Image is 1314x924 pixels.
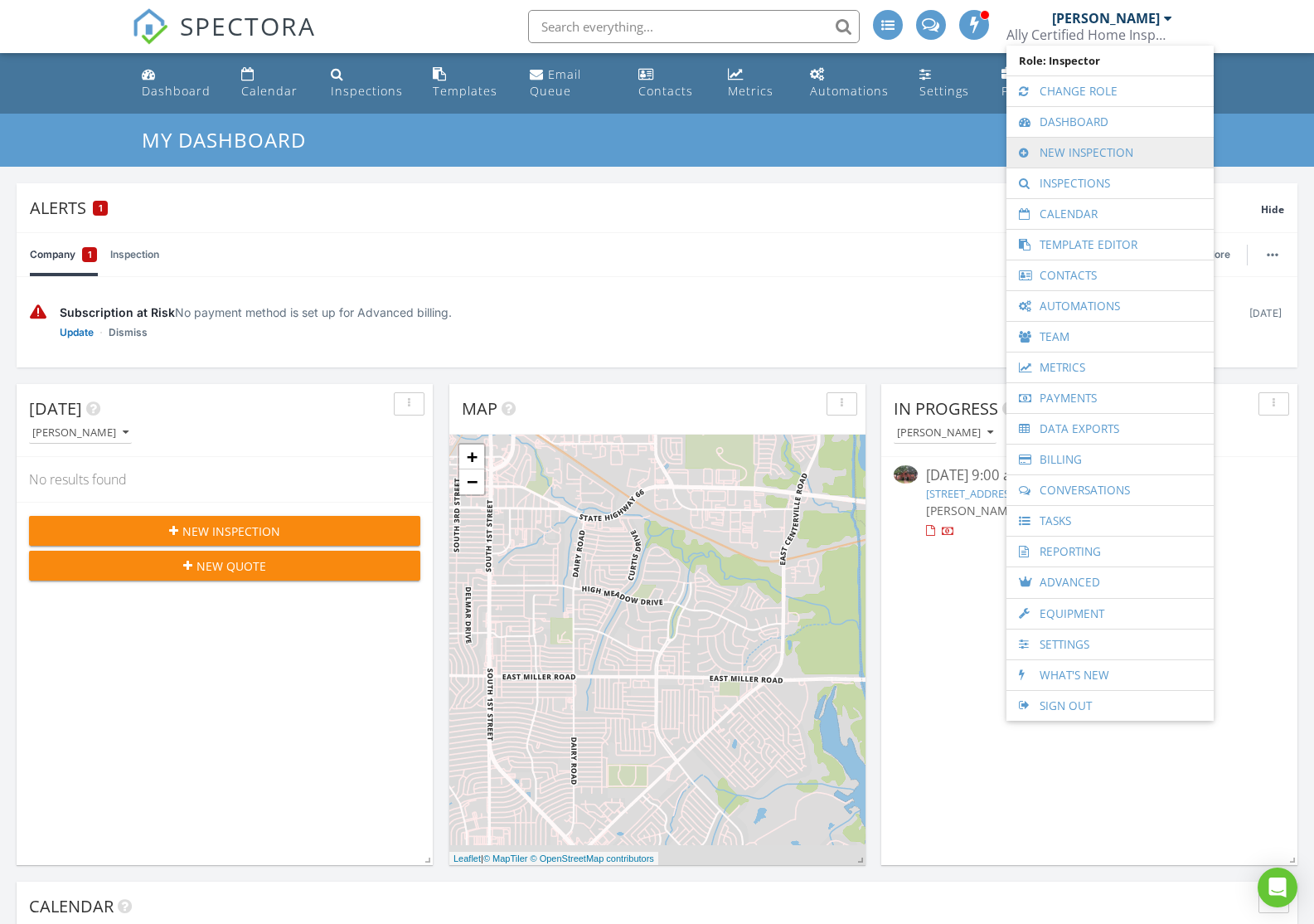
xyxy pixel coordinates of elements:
span: In Progress [894,397,998,420]
a: © OpenStreetMap contributors [531,853,654,863]
a: [STREET_ADDRESS] [926,486,1019,501]
a: Inspection [110,233,159,276]
a: Advanced [1015,567,1205,598]
a: My Dashboard [142,126,320,153]
span: 1 [99,202,103,214]
a: Calendar [1015,199,1205,229]
span: [PERSON_NAME] [926,503,1019,518]
a: Data Exports [1015,414,1205,444]
img: The Best Home Inspection Software - Spectora [132,8,168,45]
a: Tasks [1015,506,1205,536]
span: SPECTORA [180,8,316,43]
button: New Quote [29,551,420,581]
div: Alerts [30,197,1261,219]
a: Inspections [324,60,414,107]
img: 9364823%2Fcover_photos%2FgkeEJdyqfo2h7mBk1qUf%2Fsmall.jpg [894,465,918,484]
a: Conversations [1015,475,1205,505]
a: Company [30,233,97,276]
div: Automations [810,83,889,99]
a: Team [1015,322,1205,352]
div: [PERSON_NAME] [32,427,128,439]
span: Hide [1261,202,1284,216]
a: Automations [1015,291,1205,321]
span: Calendar [29,895,114,917]
div: Open Intercom Messenger [1258,868,1297,907]
div: Metrics [728,83,773,99]
button: [PERSON_NAME] [29,422,132,445]
div: | [449,852,658,866]
a: Zoom out [459,469,484,494]
div: No payment method is set up for Advanced billing. [60,304,1234,321]
div: Templates [433,83,497,99]
a: Automations (Basic) [803,60,899,107]
span: Subscription at Risk [60,305,175,319]
div: [PERSON_NAME] [897,427,993,439]
a: Contacts [1015,260,1205,290]
a: Equipment [1015,599,1205,629]
span: New Quote [196,557,266,575]
div: No results found [17,457,433,502]
span: Map [462,397,497,420]
a: Sign Out [1015,691,1205,721]
span: Role: Inspector [1015,46,1205,75]
div: Dashboard [142,83,211,99]
a: Payments [1015,383,1205,413]
a: Company Profile [995,60,1056,107]
span: 1 [88,246,92,263]
a: Update [60,324,94,341]
a: Metrics [1015,353,1205,382]
div: Ally Certified Home Inspector [1006,27,1172,43]
a: Leaflet [453,853,481,863]
div: Contacts [638,83,693,99]
a: SPECTORA [132,22,316,57]
a: © MapTiler [483,853,528,863]
a: Metrics [721,60,789,107]
a: Zoom in [459,445,484,469]
div: [DATE] [1247,304,1284,341]
a: Dashboard [1015,107,1205,137]
button: [PERSON_NAME] [894,422,996,445]
span: New Inspection [182,523,280,540]
a: Contacts [632,60,708,107]
a: Inspections [1015,168,1205,198]
a: Reporting [1015,537,1205,567]
div: Calendar [241,83,298,99]
img: ellipsis-632cfdd7c38ec3a7d453.svg [1267,253,1278,256]
a: Change Role [1015,76,1205,106]
a: Template Editor [1015,230,1205,260]
div: Settings [919,83,969,99]
span: [DATE] [29,397,82,420]
a: Email Queue [523,60,618,107]
div: [DATE] 9:00 am [926,465,1252,486]
div: Inspections [331,83,403,99]
a: Dismiss [109,324,148,341]
a: Billing [1015,445,1205,474]
a: Templates [426,60,510,107]
a: Settings [1015,630,1205,659]
img: warning-336e3c8b2db1497d2c3c.svg [30,304,46,321]
a: Dashboard [135,60,222,107]
div: Email Queue [530,66,581,99]
a: [DATE] 9:00 am [STREET_ADDRESS] [PERSON_NAME] [894,465,1285,539]
input: Search everything... [528,10,860,43]
div: [PERSON_NAME] [1052,10,1160,27]
div: Profile [1001,83,1040,99]
a: Settings [913,60,982,107]
a: Calendar [235,60,310,107]
a: What's New [1015,660,1205,690]
a: New Inspection [1015,138,1205,168]
button: New Inspection [29,516,420,546]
